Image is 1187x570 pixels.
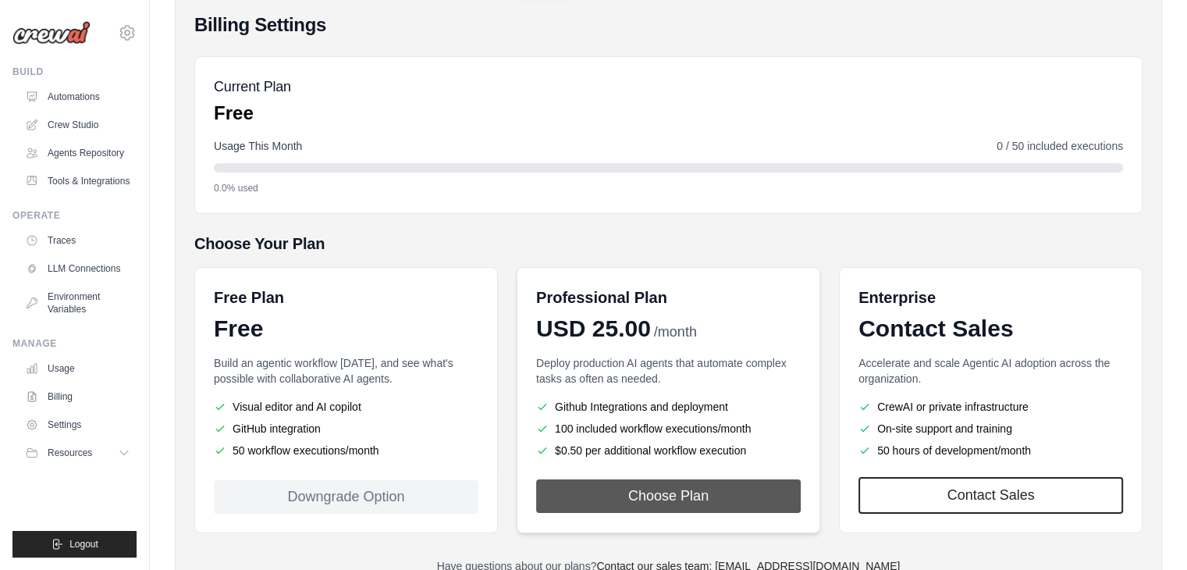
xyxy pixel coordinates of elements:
span: Resources [48,447,92,459]
li: GitHub integration [214,421,478,436]
h6: Free Plan [214,287,284,308]
li: 50 workflow executions/month [214,443,478,458]
span: Usage This Month [214,138,302,154]
a: Traces [19,228,137,253]
a: Automations [19,84,137,109]
h5: Current Plan [214,76,291,98]
span: USD 25.00 [536,315,651,343]
span: Logout [69,538,98,550]
a: Crew Studio [19,112,137,137]
li: Visual editor and AI copilot [214,399,478,415]
button: Resources [19,440,137,465]
a: Usage [19,356,137,381]
p: Build an agentic workflow [DATE], and see what's possible with collaborative AI agents. [214,355,478,387]
a: Agents Repository [19,141,137,166]
li: 100 included workflow executions/month [536,421,801,436]
img: Logo [12,21,91,45]
a: LLM Connections [19,256,137,281]
a: Environment Variables [19,284,137,322]
p: Accelerate and scale Agentic AI adoption across the organization. [858,355,1123,387]
li: $0.50 per additional workflow execution [536,443,801,458]
div: Free [214,315,478,343]
a: Tools & Integrations [19,169,137,194]
li: CrewAI or private infrastructure [858,399,1123,415]
button: Logout [12,531,137,558]
span: 0 / 50 included executions [997,138,1123,154]
span: /month [654,322,697,343]
a: Settings [19,412,137,437]
div: Contact Sales [858,315,1123,343]
a: Billing [19,384,137,409]
h6: Professional Plan [536,287,667,308]
li: 50 hours of development/month [858,443,1123,458]
li: On-site support and training [858,421,1123,436]
div: Manage [12,337,137,350]
span: 0.0% used [214,182,258,194]
div: Operate [12,209,137,222]
p: Free [214,101,291,126]
h5: Choose Your Plan [194,233,1143,255]
h4: Billing Settings [194,12,1143,37]
li: Github Integrations and deployment [536,399,801,415]
h6: Enterprise [858,287,1123,308]
p: Deploy production AI agents that automate complex tasks as often as needed. [536,355,801,387]
div: Downgrade Option [214,480,478,514]
button: Choose Plan [536,479,801,513]
div: Build [12,66,137,78]
a: Contact Sales [858,477,1123,514]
